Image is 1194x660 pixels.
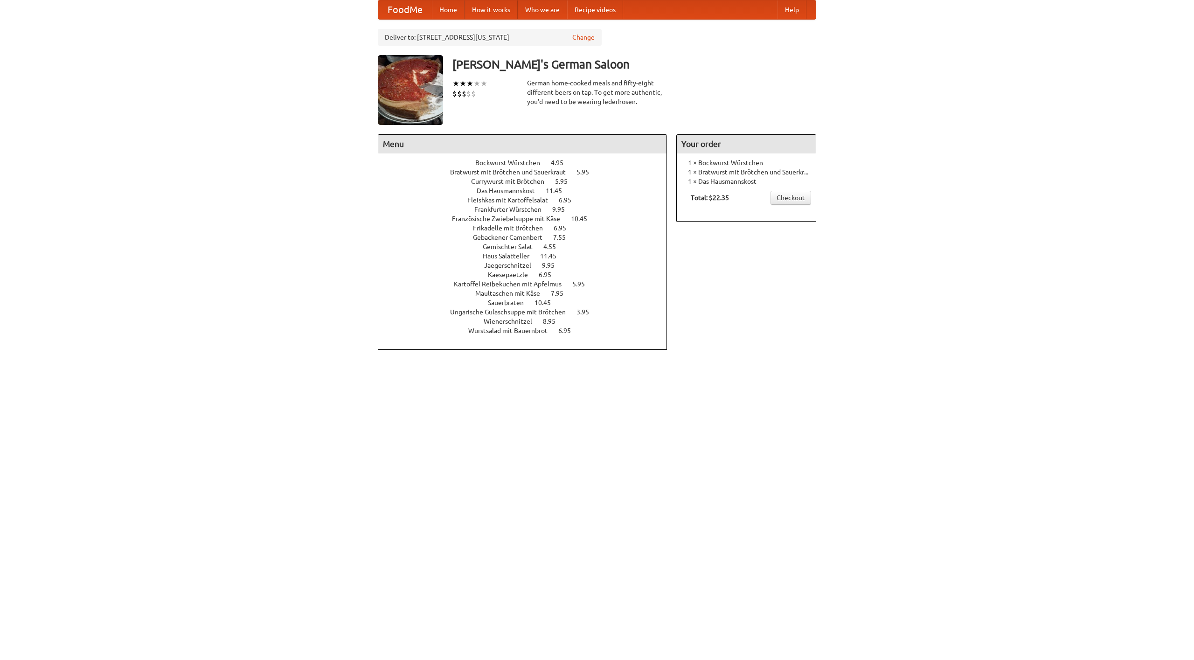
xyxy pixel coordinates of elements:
span: 6.95 [554,224,576,232]
li: ★ [459,78,466,89]
li: 1 × Bratwurst mit Brötchen und Sauerkraut [681,167,811,177]
span: Bratwurst mit Brötchen und Sauerkraut [450,168,575,176]
a: Bockwurst Würstchen 4.95 [475,159,581,167]
span: Wienerschnitzel [484,318,541,325]
a: Change [572,33,595,42]
span: 9.95 [552,206,574,213]
span: 7.55 [553,234,575,241]
span: Französische Zwiebelsuppe mit Käse [452,215,569,222]
a: Fleishkas mit Kartoffelsalat 6.95 [467,196,589,204]
a: Kartoffel Reibekuchen mit Apfelmus 5.95 [454,280,602,288]
a: Recipe videos [567,0,623,19]
span: Jaegerschnitzel [484,262,541,269]
li: ★ [452,78,459,89]
li: $ [457,89,462,99]
span: Haus Salatteller [483,252,539,260]
li: ★ [473,78,480,89]
span: 4.55 [543,243,565,250]
span: Kaesepaetzle [488,271,537,278]
a: How it works [465,0,518,19]
li: ★ [466,78,473,89]
span: Kartoffel Reibekuchen mit Apfelmus [454,280,571,288]
a: Home [432,0,465,19]
span: Wurstsalad mit Bauernbrot [468,327,557,334]
a: Gebackener Camenbert 7.55 [473,234,583,241]
a: Currywurst mit Brötchen 5.95 [471,178,585,185]
span: 5.95 [572,280,594,288]
a: Das Hausmannskost 11.45 [477,187,579,195]
h3: [PERSON_NAME]'s German Saloon [452,55,816,74]
li: 1 × Das Hausmannskost [681,177,811,186]
span: Ungarische Gulaschsuppe mit Brötchen [450,308,575,316]
span: 11.45 [540,252,566,260]
span: Currywurst mit Brötchen [471,178,554,185]
span: Bockwurst Würstchen [475,159,549,167]
div: German home-cooked meals and fifty-eight different beers on tap. To get more authentic, you'd nee... [527,78,667,106]
span: 8.95 [543,318,565,325]
span: Frikadelle mit Brötchen [473,224,552,232]
a: Wurstsalad mit Bauernbrot 6.95 [468,327,588,334]
span: 6.95 [558,327,580,334]
span: 5.95 [576,168,598,176]
a: Ungarische Gulaschsuppe mit Brötchen 3.95 [450,308,606,316]
span: 5.95 [555,178,577,185]
span: Gemischter Salat [483,243,542,250]
li: $ [471,89,476,99]
a: Frankfurter Würstchen 9.95 [474,206,582,213]
span: 11.45 [546,187,571,195]
b: Total: $22.35 [691,194,729,201]
div: Deliver to: [STREET_ADDRESS][US_STATE] [378,29,602,46]
a: Sauerbraten 10.45 [488,299,568,306]
span: 6.95 [539,271,561,278]
span: 4.95 [551,159,573,167]
a: Who we are [518,0,567,19]
span: Sauerbraten [488,299,533,306]
li: $ [466,89,471,99]
a: Checkout [771,191,811,205]
span: 3.95 [576,308,598,316]
span: Gebackener Camenbert [473,234,552,241]
a: Jaegerschnitzel 9.95 [484,262,572,269]
span: 7.95 [551,290,573,297]
li: 1 × Bockwurst Würstchen [681,158,811,167]
span: Fleishkas mit Kartoffelsalat [467,196,557,204]
a: Help [777,0,806,19]
span: Maultaschen mit Käse [475,290,549,297]
span: 10.45 [571,215,597,222]
a: Haus Salatteller 11.45 [483,252,574,260]
span: 10.45 [535,299,560,306]
span: 9.95 [542,262,564,269]
li: ★ [480,78,487,89]
h4: Your order [677,135,816,153]
span: Frankfurter Würstchen [474,206,551,213]
a: Kaesepaetzle 6.95 [488,271,569,278]
span: Das Hausmannskost [477,187,544,195]
a: Bratwurst mit Brötchen und Sauerkraut 5.95 [450,168,606,176]
a: FoodMe [378,0,432,19]
a: Frikadelle mit Brötchen 6.95 [473,224,583,232]
span: 6.95 [559,196,581,204]
img: angular.jpg [378,55,443,125]
li: $ [462,89,466,99]
li: $ [452,89,457,99]
a: Maultaschen mit Käse 7.95 [475,290,581,297]
h4: Menu [378,135,666,153]
a: Wienerschnitzel 8.95 [484,318,573,325]
a: Gemischter Salat 4.55 [483,243,573,250]
a: Französische Zwiebelsuppe mit Käse 10.45 [452,215,604,222]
